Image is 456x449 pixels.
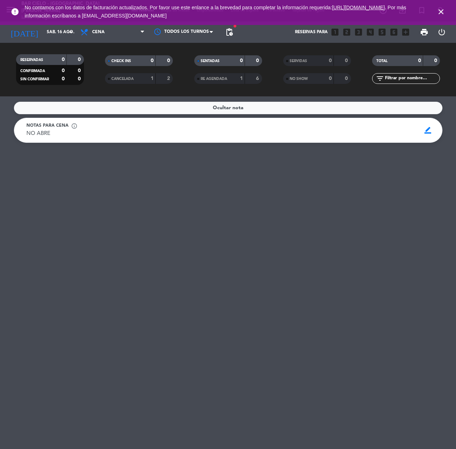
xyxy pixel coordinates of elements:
[62,57,65,62] strong: 0
[256,58,260,63] strong: 0
[20,58,43,62] span: RESERVADAS
[420,28,429,36] span: print
[20,77,49,81] span: SIN CONFIRMAR
[111,77,134,81] span: CANCELADA
[5,24,43,40] i: [DATE]
[354,27,363,37] i: looks_3
[256,76,260,81] strong: 6
[240,58,243,63] strong: 0
[225,28,234,36] span: pending_actions
[418,58,421,63] strong: 0
[290,77,308,81] span: NO SHOW
[434,58,439,63] strong: 0
[376,74,384,83] i: filter_list
[25,5,406,19] span: No contamos con los datos de facturación actualizados. Por favor use este enlance a la brevedad p...
[366,27,375,37] i: looks_4
[345,76,349,81] strong: 0
[151,76,154,81] strong: 1
[342,27,351,37] i: looks_two
[201,59,220,63] span: SENTADAS
[433,21,451,43] div: LOG OUT
[295,30,328,35] span: Reservas para
[345,58,349,63] strong: 0
[92,30,105,35] span: Cena
[437,28,446,36] i: power_settings_new
[389,27,399,37] i: looks_6
[437,7,445,16] i: close
[377,27,387,37] i: looks_5
[290,59,307,63] span: SERVIDAS
[167,58,171,63] strong: 0
[201,77,227,81] span: RE AGENDADA
[26,122,69,130] span: Notas para cena
[329,58,332,63] strong: 0
[78,76,82,81] strong: 0
[78,68,82,73] strong: 0
[167,76,171,81] strong: 2
[20,69,45,73] span: CONFIRMADA
[376,59,387,63] span: TOTAL
[62,68,65,73] strong: 0
[25,5,406,19] a: . Por más información escríbanos a [EMAIL_ADDRESS][DOMAIN_NAME]
[26,131,50,136] span: NO ABRE
[213,104,244,112] span: Ocultar nota
[62,76,65,81] strong: 0
[111,59,131,63] span: CHECK INS
[71,123,77,129] span: info_outline
[384,75,440,82] input: Filtrar por nombre...
[151,58,154,63] strong: 0
[330,27,340,37] i: looks_one
[233,24,237,28] span: fiber_manual_record
[329,76,332,81] strong: 0
[401,27,410,37] i: add_box
[11,7,19,16] i: error
[78,57,82,62] strong: 0
[332,5,385,10] a: [URL][DOMAIN_NAME]
[240,76,243,81] strong: 1
[66,28,75,36] i: arrow_drop_down
[421,123,435,137] span: border_color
